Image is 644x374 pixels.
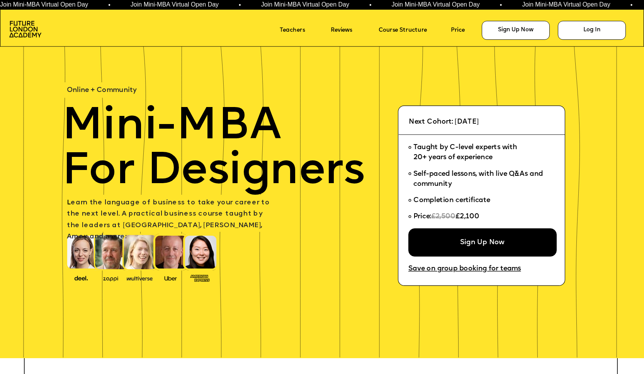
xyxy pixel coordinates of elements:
[413,197,490,204] span: Completion certificate
[62,150,365,194] span: For Designers
[9,21,41,37] img: image-aac980e9-41de-4c2d-a048-f29dd30a0068.png
[630,2,632,8] span: •
[67,87,137,94] span: Online + Community
[413,171,545,188] span: Self-paced lessons, with live Q&As and community
[451,25,476,37] a: Price
[379,25,445,37] a: Course Structure
[187,273,212,282] img: image-93eab660-639c-4de6-957c-4ae039a0235a.png
[158,274,183,281] img: image-99cff0b2-a396-4aab-8550-cf4071da2cb9.png
[408,263,539,276] a: Save on group booking for teams
[107,2,110,8] span: •
[413,213,431,220] span: Price:
[369,2,371,8] span: •
[455,213,479,220] span: £2,100
[331,25,365,37] a: Reviews
[67,199,71,206] span: L
[499,2,501,8] span: •
[238,2,240,8] span: •
[98,274,123,281] img: image-b2f1584c-cbf7-4a77-bbe0-f56ae6ee31f2.png
[68,274,93,282] img: image-388f4489-9820-4c53-9b08-f7df0b8d4ae2.png
[124,274,155,282] img: image-b7d05013-d886-4065-8d38-3eca2af40620.png
[67,199,272,240] span: earn the language of business to take your career to the next level. A practical business course ...
[280,25,320,37] a: Teachers
[62,105,281,150] span: Mini-MBA
[413,144,517,161] span: Taught by C-level experts with 20+ years of experience
[431,213,455,220] span: £2,500
[409,119,479,126] span: Next Cohort: [DATE]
